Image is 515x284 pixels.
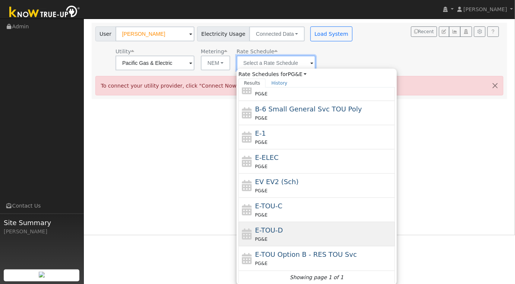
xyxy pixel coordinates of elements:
div: Utility [116,48,195,56]
span: Site Summary [4,218,80,228]
span: Alias: None [237,48,278,54]
button: Login As [460,26,472,37]
button: Multi-Series Graph [449,26,461,37]
a: History [266,79,293,88]
button: Connected Data [249,26,305,41]
i: Showing page 1 of 1 [290,274,344,281]
span: PG&E [255,237,268,242]
a: Results [238,79,266,88]
a: Help Link [487,26,499,37]
span: E-TOU Option B - Residential Time of Use Service (All Baseline Regions) [255,250,357,258]
div: [PERSON_NAME] [4,228,80,236]
input: Select a Rate Schedule [237,56,316,70]
button: NEM [201,56,230,70]
button: Close [487,76,503,95]
img: Know True-Up [6,4,84,21]
div: Metering [201,48,230,56]
span: PG&E [255,140,268,145]
span: PG&E [255,261,268,266]
span: B-10 Medium General Demand Service (Primary Voltage) [255,81,373,89]
span: Rate Schedules for [238,70,307,78]
input: Select a Utility [116,56,195,70]
span: Electric Vehicle EV2 (Sch) [255,178,299,186]
span: PG&E [255,116,268,121]
button: Edit User [439,26,449,37]
span: E-ELEC [255,154,279,161]
span: B-6 Small General Service TOU Poly Phase [255,105,362,113]
span: PG&E [255,212,268,218]
span: User [95,26,116,41]
span: To connect your utility provider, click "Connect Now" [101,83,239,89]
button: Settings [474,26,486,37]
span: E-TOU-C [255,202,283,210]
span: Electricity Usage [197,26,250,41]
span: PG&E [255,91,268,97]
input: Select a User [116,26,195,41]
span: PG&E [255,188,268,193]
img: retrieve [39,272,45,278]
button: Load System [310,26,353,41]
span: E-1 [255,129,266,137]
span: [PERSON_NAME] [464,6,507,12]
span: E-TOU-D [255,226,283,234]
span: PG&E [255,164,268,169]
button: Recent [411,26,437,37]
a: PG&E [288,71,307,77]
